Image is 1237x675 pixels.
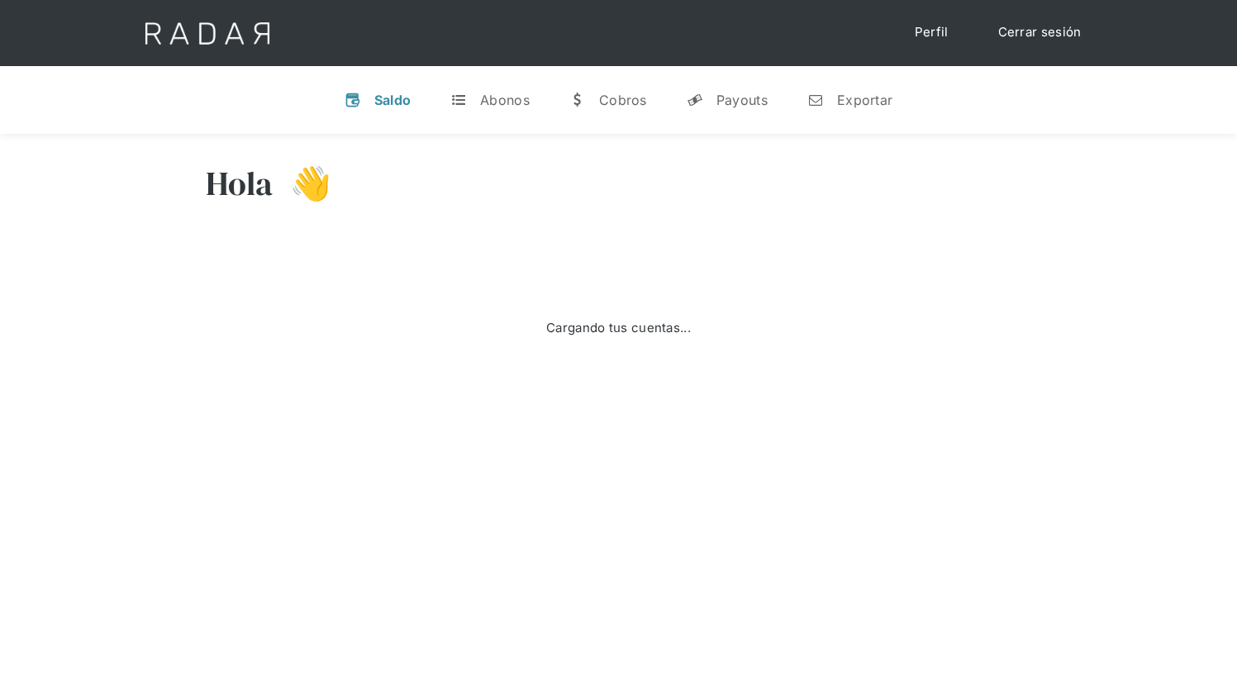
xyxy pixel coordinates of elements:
[206,163,274,204] h3: Hola
[716,92,768,108] div: Payouts
[807,92,824,108] div: n
[569,92,586,108] div: w
[837,92,892,108] div: Exportar
[546,319,691,338] div: Cargando tus cuentas...
[274,163,331,204] h3: 👋
[345,92,361,108] div: v
[480,92,530,108] div: Abonos
[898,17,965,49] a: Perfil
[374,92,412,108] div: Saldo
[982,17,1098,49] a: Cerrar sesión
[687,92,703,108] div: y
[599,92,647,108] div: Cobros
[450,92,467,108] div: t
